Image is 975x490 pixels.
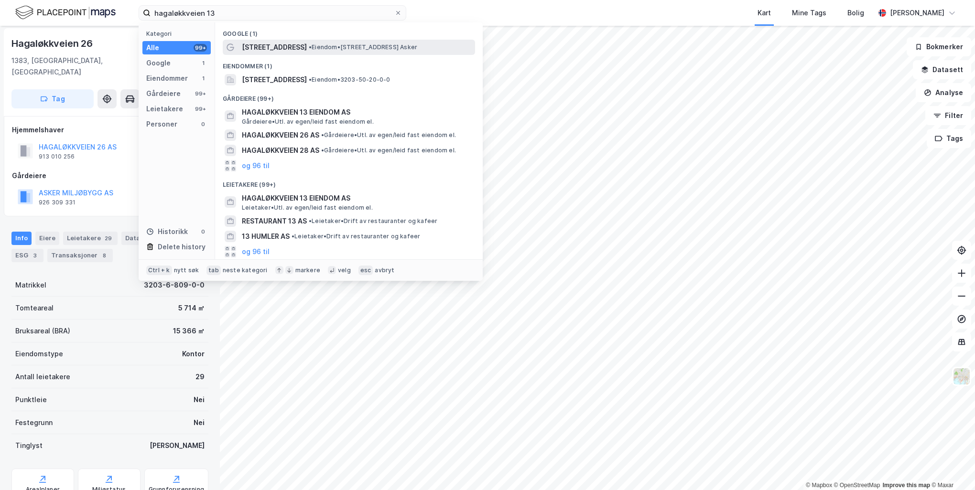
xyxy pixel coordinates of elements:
div: Matrikkel [15,279,46,291]
div: Eiendomstype [15,348,63,360]
div: Gårdeiere [12,170,208,181]
div: Alle [146,42,159,53]
div: 1383, [GEOGRAPHIC_DATA], [GEOGRAPHIC_DATA] [11,55,166,78]
button: og 96 til [242,160,270,171]
div: markere [295,266,320,274]
img: Z [953,367,971,385]
div: 1 [199,59,207,67]
div: Datasett [121,232,169,245]
span: RESTAURANT 13 AS [242,215,307,227]
div: Mine Tags [792,7,826,19]
div: neste kategori [223,266,268,274]
a: OpenStreetMap [834,482,880,489]
div: 3 [30,251,40,260]
span: • [309,76,312,83]
div: Punktleie [15,394,47,405]
div: tab [206,266,221,275]
span: • [321,147,324,154]
span: HAGALØKKVEIEN 28 AS [242,145,319,156]
button: Tags [927,129,971,148]
div: Kart [758,7,771,19]
div: Historikk [146,226,188,237]
button: Analyse [916,83,971,102]
span: • [292,233,294,240]
div: Google (1) [215,22,483,40]
div: Bruksareal (BRA) [15,325,70,337]
div: Leietakere [63,232,118,245]
span: HAGALØKKVEIEN 13 EIENDOM AS [242,192,471,204]
div: velg [338,266,351,274]
a: Mapbox [806,482,832,489]
div: 8 [99,251,109,260]
span: • [309,43,312,51]
div: Bolig [847,7,864,19]
div: Festegrunn [15,417,53,428]
input: Søk på adresse, matrikkel, gårdeiere, leietakere eller personer [151,6,394,20]
div: 0 [199,120,207,128]
div: 0 [199,228,207,235]
span: [STREET_ADDRESS] [242,42,307,53]
div: nytt søk [174,266,199,274]
div: Eiendommer (1) [215,55,483,72]
span: • [309,217,312,224]
div: Eiere [35,232,59,245]
span: Leietaker • Drift av restauranter og kafeer [292,233,420,240]
span: Gårdeiere • Utl. av egen/leid fast eiendom el. [321,147,456,154]
div: Tinglyst [15,440,43,451]
button: Datasett [913,60,971,79]
div: 29 [195,371,205,383]
button: Tag [11,89,94,108]
span: Leietaker • Drift av restauranter og kafeer [309,217,437,225]
span: Gårdeiere • Utl. av egen/leid fast eiendom el. [321,131,456,139]
div: 99+ [194,90,207,97]
div: 99+ [194,44,207,52]
div: Info [11,232,32,245]
div: Kontrollprogram for chat [927,444,975,490]
span: Gårdeiere • Utl. av egen/leid fast eiendom el. [242,118,374,126]
div: Transaksjoner [47,249,113,262]
div: 926 309 331 [39,199,76,206]
div: [PERSON_NAME] [890,7,944,19]
span: HAGALØKKVEIEN 26 AS [242,129,319,141]
button: og 96 til [242,246,270,257]
div: 3203-6-809-0-0 [144,279,205,291]
div: 99+ [194,105,207,113]
img: logo.f888ab2527a4732fd821a326f86c7f29.svg [15,4,116,21]
div: 29 [103,234,114,243]
a: Improve this map [883,482,930,489]
div: Google [146,57,171,69]
div: [PERSON_NAME] [150,440,205,451]
div: esc [358,266,373,275]
div: Eiendommer [146,73,188,84]
span: HAGALØKKVEIEN 13 EIENDOM AS [242,107,471,118]
div: Ctrl + k [146,266,172,275]
button: Filter [925,106,971,125]
span: • [321,131,324,138]
div: 5 714 ㎡ [178,302,205,314]
div: Delete history [158,241,206,253]
div: Kontor [182,348,205,360]
div: Gårdeiere (99+) [215,87,483,105]
div: avbryt [375,266,394,274]
div: Tomteareal [15,302,54,314]
div: ESG [11,249,43,262]
div: Nei [194,394,205,405]
span: Leietaker • Utl. av egen/leid fast eiendom el. [242,204,373,212]
div: Antall leietakere [15,371,70,383]
div: Nei [194,417,205,428]
button: Bokmerker [907,37,971,56]
div: 15 366 ㎡ [173,325,205,337]
div: Hagaløkkveien 26 [11,36,95,51]
div: Personer [146,118,177,130]
span: Eiendom • [STREET_ADDRESS] Asker [309,43,417,51]
iframe: Chat Widget [927,444,975,490]
div: 1 [199,75,207,82]
div: Hjemmelshaver [12,124,208,136]
span: [STREET_ADDRESS] [242,74,307,85]
span: 13 HUMLER AS [242,231,290,242]
div: Leietakere (99+) [215,173,483,191]
span: Eiendom • 3203-50-20-0-0 [309,76,390,84]
div: Kategori [146,30,211,37]
div: Gårdeiere [146,88,181,99]
div: 913 010 256 [39,153,75,160]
